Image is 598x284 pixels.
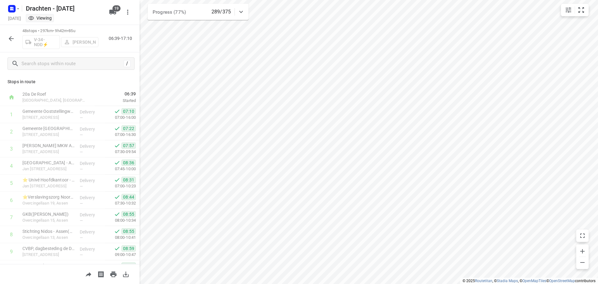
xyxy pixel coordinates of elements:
[114,125,120,132] svg: Done
[562,4,575,16] button: Map settings
[80,126,103,132] p: Delivery
[121,177,136,183] span: 08:31
[80,246,103,252] p: Delivery
[21,59,124,69] input: Search stops within route
[22,211,75,217] p: GKB([PERSON_NAME])
[211,8,231,16] p: 289/375
[105,217,136,224] p: 08:00-10:34
[80,132,83,137] span: —
[22,234,75,241] p: Overcingellaan 13, Assen
[114,108,120,114] svg: Done
[10,214,13,220] div: 7
[105,200,136,206] p: 07:30-10:32
[112,5,121,12] span: 19
[22,183,75,189] p: Jan Bommerstraat 6, Assen
[80,184,83,189] span: —
[522,279,546,283] a: OpenMapTiles
[22,228,75,234] p: Stichting Nidos - Assen(Administratie Assen)
[114,194,120,200] svg: Done
[121,194,136,200] span: 08:44
[114,262,120,269] svg: Done
[575,4,587,16] button: Fit zoom
[10,146,13,152] div: 3
[95,91,136,97] span: 06:39
[80,229,103,235] p: Delivery
[114,228,120,234] svg: Done
[22,28,98,34] p: 48 stops • 297km • 9h42m
[80,177,103,184] p: Delivery
[80,115,83,120] span: —
[22,149,75,155] p: [STREET_ADDRESS]
[22,91,87,97] p: 20a De Roef
[10,129,13,135] div: 2
[109,35,135,42] p: 06:39-17:10
[105,149,136,155] p: 07:30-09:54
[114,177,120,183] svg: Done
[22,177,75,183] p: ⭐ Univé Hoofdkantoor - Assen(Sandra Spijkman)
[80,109,103,115] p: Delivery
[107,6,119,18] button: 19
[80,150,83,154] span: —
[80,235,83,240] span: —
[82,271,95,277] span: Share route
[148,4,249,20] div: Progress (77%)289/375
[22,114,75,121] p: Nanningaweg 47C, Oosterwolde
[22,108,75,114] p: Gemeente Ooststellingwerf - Gemeentewerf(Gerben Boonstra)
[22,97,87,103] p: [GEOGRAPHIC_DATA], [GEOGRAPHIC_DATA]
[10,163,13,169] div: 4
[121,262,136,269] span: 09:07
[105,252,136,258] p: 09:00-10:47
[80,263,103,269] p: Delivery
[22,194,75,200] p: ⭐Verslavingszorg Noord Nederland - Assen(Maria Lembeck)
[10,112,13,118] div: 1
[124,60,131,67] div: /
[121,160,136,166] span: 08:36
[153,9,186,15] span: Progress (77%)
[80,195,103,201] p: Delivery
[7,79,132,85] p: Stops in route
[120,271,132,277] span: Download route
[105,166,136,172] p: 07:45-10:00
[22,252,75,258] p: [STREET_ADDRESS]
[95,98,136,104] p: Started
[475,279,492,283] a: Routetitan
[114,142,120,149] svg: Done
[80,218,83,223] span: —
[80,253,83,257] span: —
[80,201,83,206] span: —
[10,180,13,186] div: 5
[10,232,13,238] div: 8
[22,262,75,269] p: GGZ Drenthe - Centrum Verstandelijke Beperking en Psychiatrie(Derna Wijkstra)
[80,212,103,218] p: Delivery
[22,166,75,172] p: Jan Bommerstraat 1, Assen
[22,125,75,132] p: Gemeente Ooststellingwerf - Gemeentehuis(Peter Zuidema)
[121,125,136,132] span: 07:22
[497,279,518,283] a: Stadia Maps
[28,15,52,21] div: Viewing
[114,160,120,166] svg: Done
[121,6,134,18] button: More
[22,217,75,224] p: Overcingellaan 15, Assen
[121,108,136,114] span: 07:10
[121,228,136,234] span: 08:55
[561,4,589,16] div: small contained button group
[105,114,136,121] p: 07:00-16:00
[121,245,136,252] span: 08:59
[105,183,136,189] p: 07:00-10:23
[105,234,136,241] p: 08:00-10:41
[114,245,120,252] svg: Done
[107,271,120,277] span: Print route
[22,200,75,206] p: Overcingellaan 19, Assen
[463,279,596,283] li: © 2025 , © , © © contributors
[114,211,120,217] svg: Done
[22,245,75,252] p: CVBP, dagbesteding de Dobbe(Derna Wijkstra)
[121,211,136,217] span: 08:55
[22,160,75,166] p: Univé Noord-Nederland - Assen(Rina Tuintjer)
[10,197,13,203] div: 6
[22,142,75,149] p: Moore MKW Assen(Marieke Davids)
[22,132,75,138] p: [STREET_ADDRESS]
[10,249,13,255] div: 9
[69,28,75,33] span: 85u
[67,28,69,33] span: •
[105,132,136,138] p: 07:00-16:30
